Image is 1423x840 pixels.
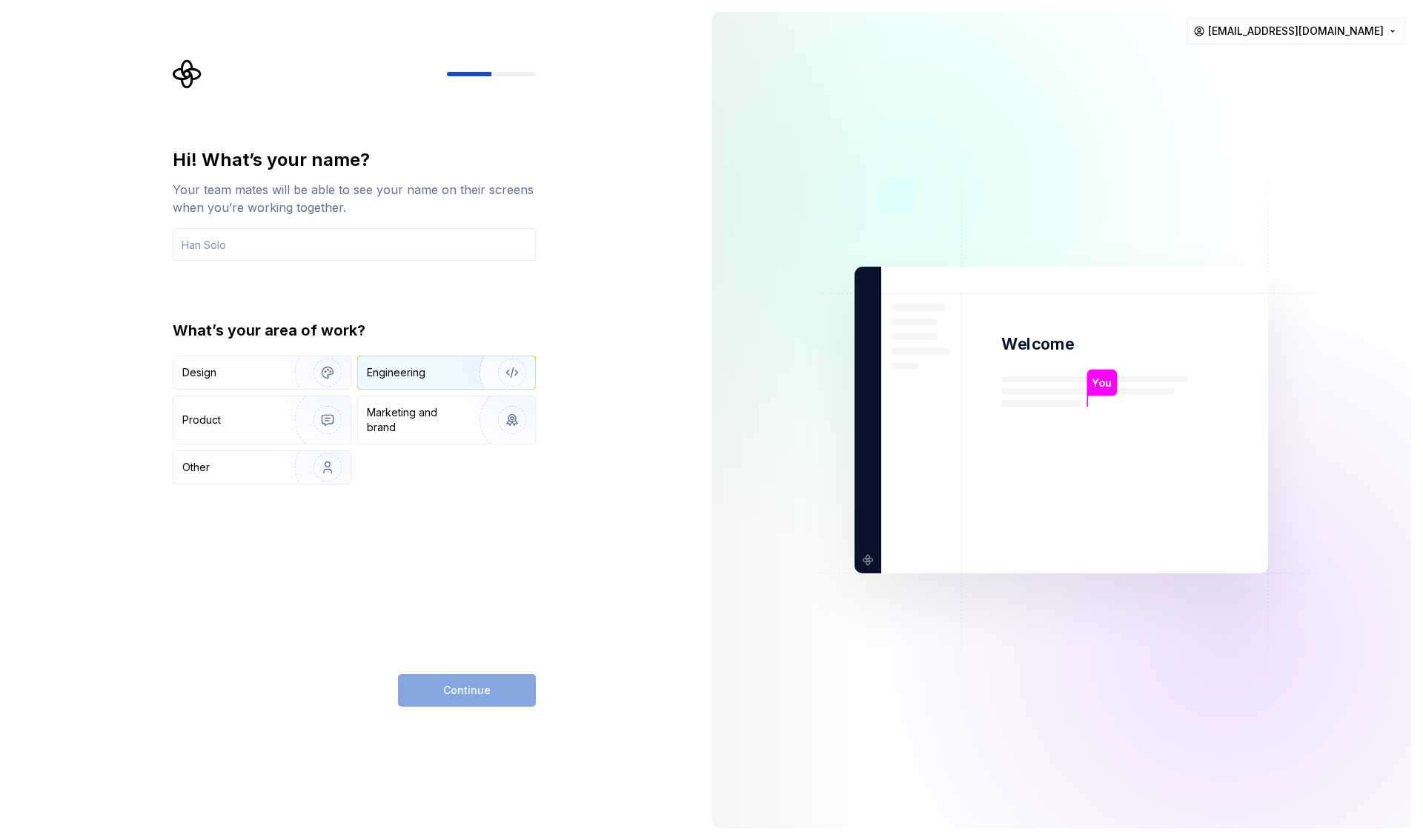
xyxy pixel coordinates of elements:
[182,365,216,380] div: Design
[182,460,210,475] div: Other
[1092,375,1112,391] p: You
[173,59,202,89] svg: Supernova Logo
[173,148,536,172] div: Hi! What’s your name?
[1208,24,1384,39] span: [EMAIL_ADDRESS][DOMAIN_NAME]
[173,181,536,216] div: Your team mates will be able to see your name on their screens when you’re working together.
[182,413,221,427] div: Product
[367,405,467,435] div: Marketing and brand
[1001,333,1074,355] p: Welcome
[173,320,536,341] div: What’s your area of work?
[367,365,425,380] div: Engineering
[1187,18,1405,44] button: [EMAIL_ADDRESS][DOMAIN_NAME]
[173,228,536,261] input: Han Solo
